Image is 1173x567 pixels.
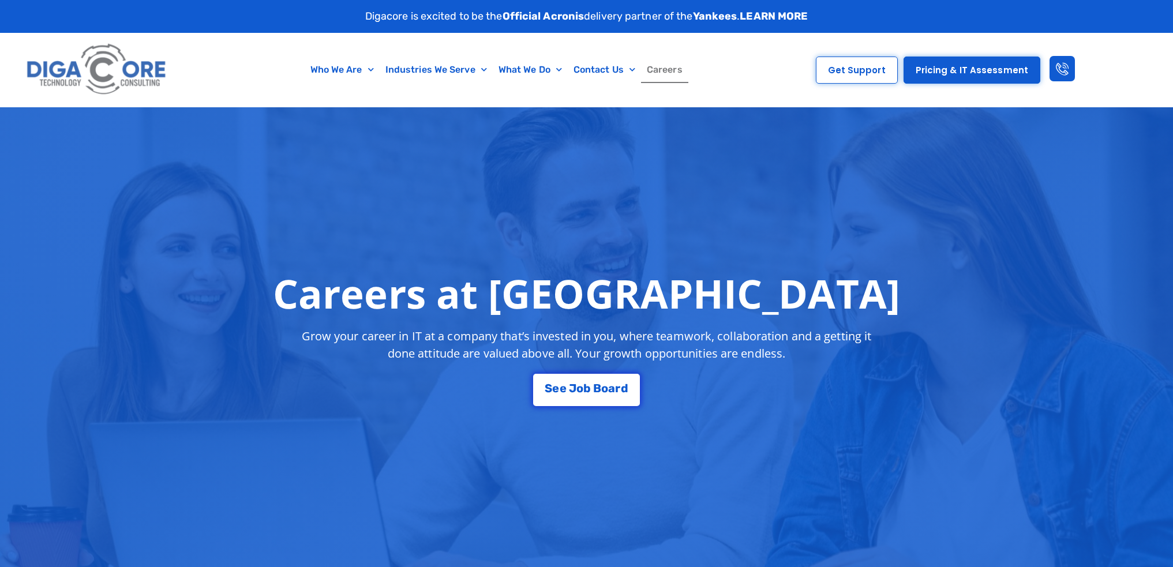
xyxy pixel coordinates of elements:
[916,66,1028,74] span: Pricing & IT Assessment
[305,57,380,83] a: Who We Are
[493,57,568,83] a: What We Do
[380,57,493,83] a: Industries We Serve
[576,382,583,394] span: o
[545,382,552,394] span: S
[273,270,900,316] h1: Careers at [GEOGRAPHIC_DATA]
[23,39,171,101] img: Digacore logo 1
[593,382,601,394] span: B
[503,10,584,22] strong: Official Acronis
[904,57,1040,84] a: Pricing & IT Assessment
[230,57,763,83] nav: Menu
[560,382,567,394] span: e
[608,382,615,394] span: a
[816,57,898,84] a: Get Support
[583,382,591,394] span: b
[601,382,608,394] span: o
[552,382,559,394] span: e
[621,382,628,394] span: d
[365,9,808,24] p: Digacore is excited to be the delivery partner of the .
[569,382,576,394] span: J
[641,57,688,83] a: Careers
[291,328,882,362] p: Grow your career in IT at a company that’s invested in you, where teamwork, collaboration and a g...
[740,10,808,22] a: LEARN MORE
[615,382,620,394] span: r
[568,57,641,83] a: Contact Us
[693,10,737,22] strong: Yankees
[828,66,886,74] span: Get Support
[533,374,639,406] a: See Job Board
